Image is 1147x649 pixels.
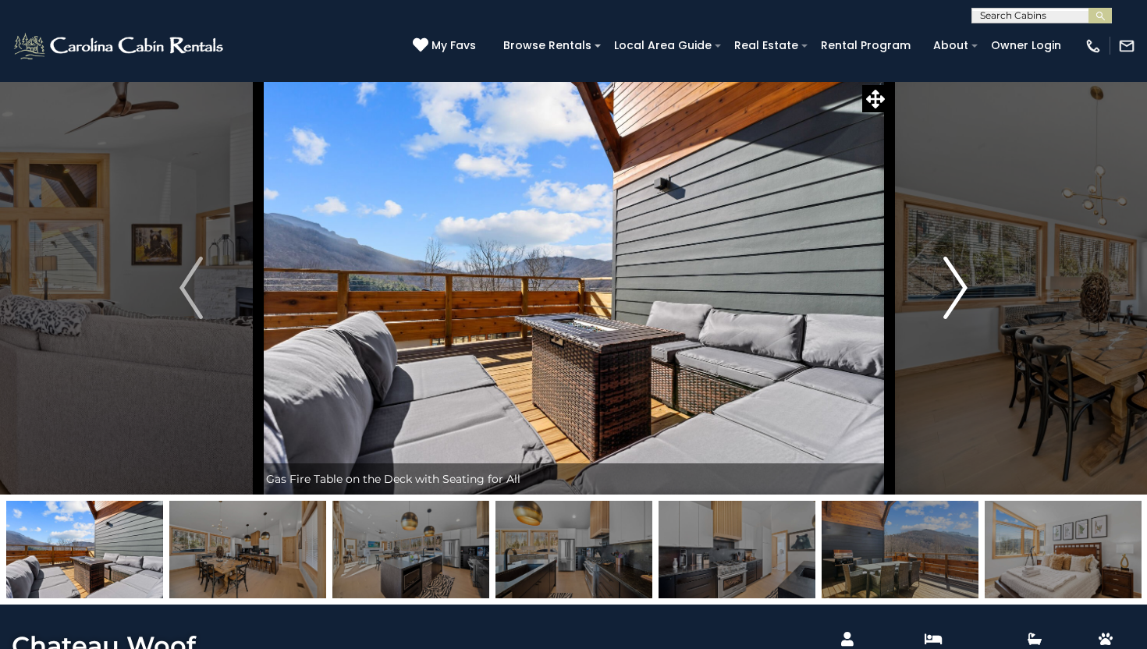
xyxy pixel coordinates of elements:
[179,257,203,319] img: arrow
[985,501,1142,598] img: 167987687
[944,257,968,319] img: arrow
[258,463,890,495] div: Gas Fire Table on the Deck with Seating for All
[606,34,719,58] a: Local Area Guide
[822,501,978,598] img: 167987729
[659,501,815,598] img: 167987679
[6,501,163,598] img: 167987719
[925,34,976,58] a: About
[889,81,1022,495] button: Next
[125,81,258,495] button: Previous
[413,37,480,55] a: My Favs
[983,34,1069,58] a: Owner Login
[12,30,228,62] img: White-1-2.png
[726,34,806,58] a: Real Estate
[1085,37,1102,55] img: phone-regular-white.png
[495,34,599,58] a: Browse Rentals
[495,501,652,598] img: 167987678
[431,37,476,54] span: My Favs
[332,501,489,598] img: 167987677
[1118,37,1135,55] img: mail-regular-white.png
[169,501,326,598] img: 167987686
[813,34,918,58] a: Rental Program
